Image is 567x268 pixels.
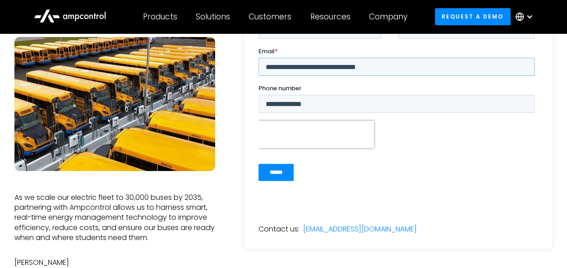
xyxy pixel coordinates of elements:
[258,10,538,188] iframe: Form 0
[249,12,291,22] div: Customers
[303,224,417,234] a: [EMAIL_ADDRESS][DOMAIN_NAME]
[435,8,511,25] a: Request a demo
[196,12,230,22] div: Solutions
[310,12,350,22] div: Resources
[258,224,300,234] div: Contact us:
[369,12,407,22] div: Company
[143,12,177,22] div: Products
